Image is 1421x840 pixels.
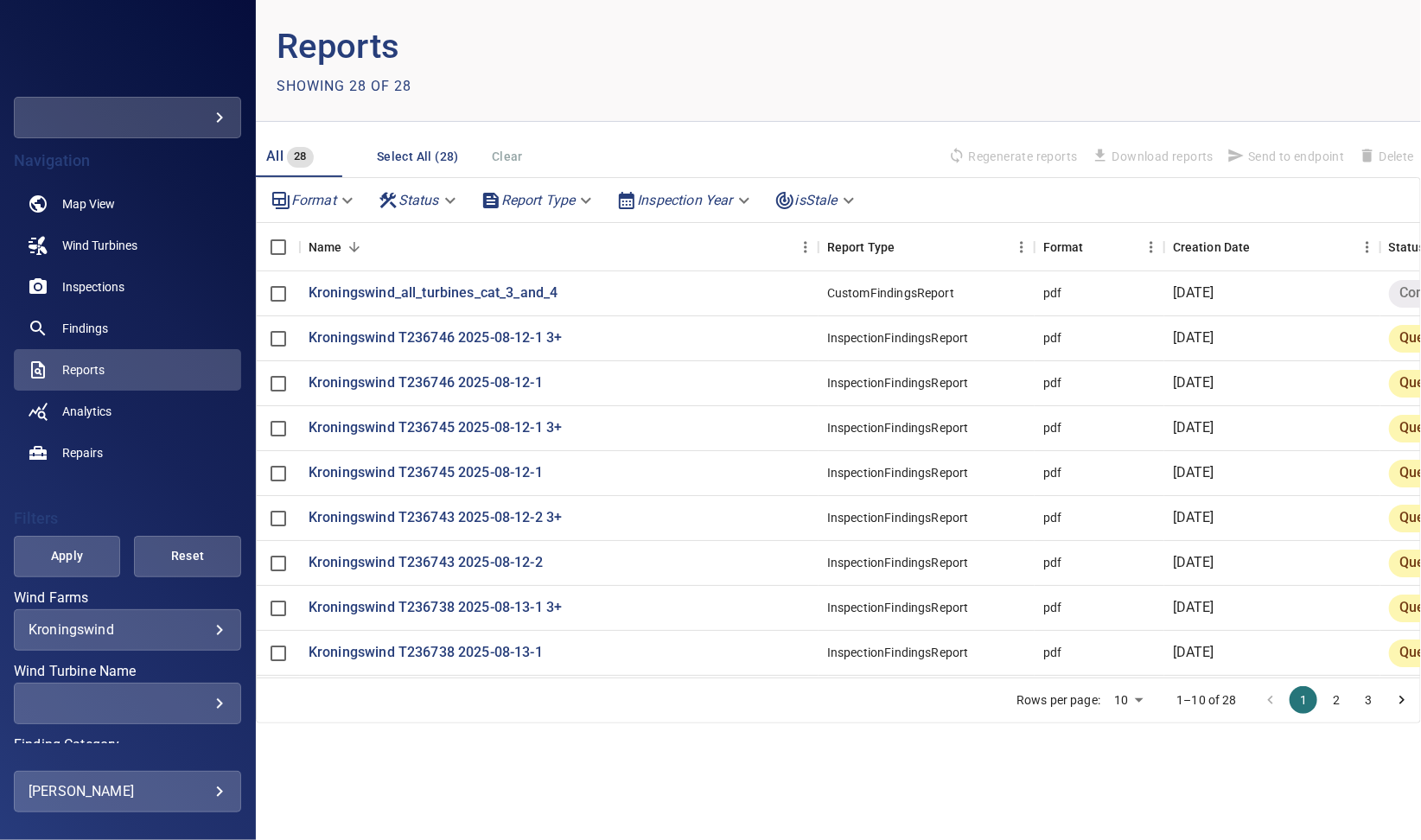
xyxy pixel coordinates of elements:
[309,598,562,618] a: Kroningswind T236738 2025-08-13-1 3+
[1290,686,1317,714] button: page 1
[309,283,558,303] a: Kroningswind_all_turbines_cat_3_and_4
[29,621,226,638] div: Kroningswind
[827,599,969,616] div: InspectionFindingsReport
[1043,419,1061,436] div: pdf
[277,21,838,73] p: Reports
[827,554,969,571] div: InspectionFindingsReport
[1173,553,1214,573] p: [DATE]
[1177,691,1238,709] p: 1–10 of 28
[1043,223,1084,271] div: Format
[14,97,241,138] div: redakgreentrustgroup
[14,308,241,349] a: findings noActive
[14,225,241,266] a: windturbines noActive
[1043,374,1061,391] div: pdf
[14,432,241,474] a: repairs noActive
[1251,235,1275,259] button: Sort
[342,235,366,259] button: Sort
[300,223,819,271] div: Name
[1354,234,1380,260] button: Menu
[14,349,241,391] a: reports active
[309,418,562,438] a: Kroningswind T236745 2025-08-12-1 3+
[309,463,543,483] a: Kroningswind T236745 2025-08-12-1
[637,192,732,208] em: Inspection Year
[14,510,241,527] h4: Filters
[14,665,241,678] label: Wind Turbine Name
[1322,686,1350,714] button: Go to page 2
[264,185,364,215] div: Format
[1138,234,1164,260] button: Menu
[1035,223,1164,271] div: Format
[768,185,865,215] div: isStale
[29,778,226,805] div: [PERSON_NAME]
[287,147,314,167] span: 28
[501,192,576,208] em: Report Type
[62,361,105,379] span: Reports
[1009,234,1035,260] button: Menu
[1173,328,1214,348] p: [DATE]
[371,185,467,215] div: Status
[795,192,838,208] em: isStale
[827,419,969,436] div: InspectionFindingsReport
[156,545,220,567] span: Reset
[35,545,99,567] span: Apply
[62,320,108,337] span: Findings
[1173,508,1214,528] p: [DATE]
[827,464,969,481] div: InspectionFindingsReport
[1164,223,1380,271] div: Creation Date
[309,643,543,663] a: Kroningswind T236738 2025-08-13-1
[1173,463,1214,483] p: [DATE]
[1173,598,1214,618] p: [DATE]
[309,553,543,573] a: Kroningswind T236743 2025-08-12-2
[291,192,336,208] em: Format
[793,234,819,260] button: Menu
[62,403,112,420] span: Analytics
[14,266,241,308] a: inspections noActive
[1173,283,1214,303] p: [DATE]
[827,284,954,302] div: CustomFindingsReport
[266,148,284,164] span: All
[1173,418,1214,438] p: [DATE]
[309,508,562,528] a: Kroningswind T236743 2025-08-12-2 3+
[62,278,124,296] span: Inspections
[1107,688,1149,713] div: 10
[398,192,439,208] em: Status
[309,373,543,393] a: Kroningswind T236746 2025-08-12-1
[827,644,969,661] div: InspectionFindingsReport
[14,609,241,651] div: Wind Farms
[309,328,562,348] a: Kroningswind T236746 2025-08-12-1 3+
[1043,644,1061,661] div: pdf
[14,391,241,432] a: analytics noActive
[827,223,895,271] div: Report Type
[1254,686,1418,714] nav: pagination navigation
[1173,643,1214,663] p: [DATE]
[474,185,603,215] div: Report Type
[309,223,342,271] div: Name
[62,237,137,254] span: Wind Turbines
[14,536,121,577] button: Apply
[14,152,241,169] h4: Navigation
[1173,373,1214,393] p: [DATE]
[1084,235,1108,259] button: Sort
[134,536,241,577] button: Reset
[827,509,969,526] div: InspectionFindingsReport
[609,185,760,215] div: Inspection Year
[819,223,1035,271] div: Report Type
[1173,223,1251,271] div: Creation Date
[14,183,241,225] a: map noActive
[14,591,241,605] label: Wind Farms
[1043,284,1061,302] div: pdf
[827,329,969,347] div: InspectionFindingsReport
[277,76,411,97] p: Showing 28 of 28
[1043,554,1061,571] div: pdf
[1043,464,1061,481] div: pdf
[14,683,241,724] div: Wind Turbine Name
